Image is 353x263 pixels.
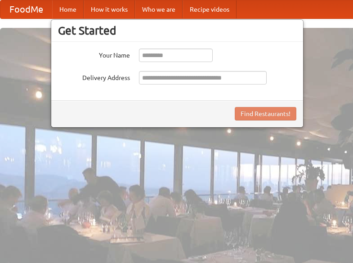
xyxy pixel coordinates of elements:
[58,71,130,82] label: Delivery Address
[135,0,183,18] a: Who we are
[84,0,135,18] a: How it works
[235,107,296,120] button: Find Restaurants!
[58,49,130,60] label: Your Name
[58,24,296,37] h3: Get Started
[52,0,84,18] a: Home
[0,0,52,18] a: FoodMe
[183,0,237,18] a: Recipe videos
